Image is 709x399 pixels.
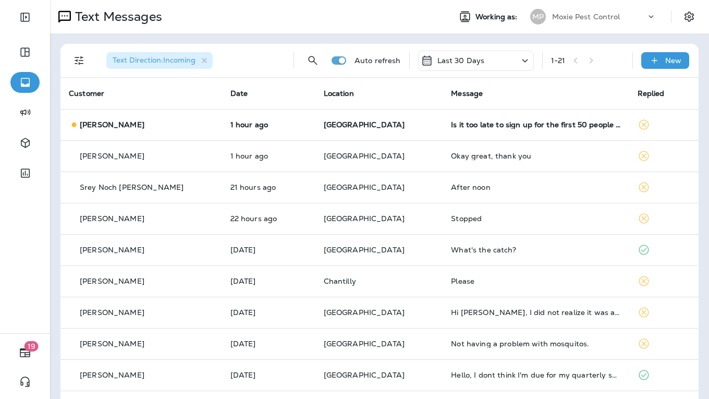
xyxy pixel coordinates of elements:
[638,89,665,98] span: Replied
[451,183,620,191] div: After noon
[680,7,699,26] button: Settings
[230,340,307,348] p: Aug 27, 2025 07:59 AM
[451,214,620,223] div: Stopped
[80,183,184,191] p: Srey Noch [PERSON_NAME]
[69,89,104,98] span: Customer
[324,339,405,348] span: [GEOGRAPHIC_DATA]
[10,342,40,363] button: 19
[354,56,401,65] p: Auto refresh
[302,50,323,71] button: Search Messages
[324,120,405,129] span: [GEOGRAPHIC_DATA]
[530,9,546,25] div: MP
[324,370,405,380] span: [GEOGRAPHIC_DATA]
[25,341,39,352] span: 19
[451,340,620,348] div: Not having a problem with mosquitos.
[80,214,144,223] p: [PERSON_NAME]
[451,277,620,285] div: Please
[230,214,307,223] p: Aug 27, 2025 04:39 PM
[80,152,144,160] p: [PERSON_NAME]
[230,152,307,160] p: Aug 28, 2025 01:09 PM
[451,308,620,317] div: Hi Steven, I did not realize it was an extra charge. We will pass. Thank you
[475,13,520,21] span: Working as:
[451,371,620,379] div: Hello, I dont think I'm due for my quarterly service yet, but I've been seeing a lot of pests in ...
[324,89,354,98] span: Location
[324,308,405,317] span: [GEOGRAPHIC_DATA]
[71,9,162,25] p: Text Messages
[324,245,405,255] span: [GEOGRAPHIC_DATA]
[451,89,483,98] span: Message
[10,7,40,28] button: Expand Sidebar
[230,371,307,379] p: Aug 27, 2025 06:36 AM
[324,214,405,223] span: [GEOGRAPHIC_DATA]
[113,55,195,65] span: Text Direction : Incoming
[80,308,144,317] p: [PERSON_NAME]
[324,276,356,286] span: Chantilly
[451,120,620,129] div: Is it too late to sign up for the first 50 people for the lawn evaluation it is still free also f...
[230,246,307,254] p: Aug 27, 2025 01:03 PM
[230,277,307,285] p: Aug 27, 2025 11:50 AM
[69,50,90,71] button: Filters
[230,183,307,191] p: Aug 27, 2025 05:26 PM
[230,89,248,98] span: Date
[665,56,681,65] p: New
[230,120,307,129] p: Aug 28, 2025 01:28 PM
[80,277,144,285] p: [PERSON_NAME]
[551,56,566,65] div: 1 - 21
[106,52,213,69] div: Text Direction:Incoming
[552,13,620,21] p: Moxie Pest Control
[324,151,405,161] span: [GEOGRAPHIC_DATA]
[437,56,485,65] p: Last 30 Days
[80,246,144,254] p: [PERSON_NAME]
[451,246,620,254] div: What's the catch?
[80,120,144,129] p: [PERSON_NAME]
[451,152,620,160] div: Okay great, thank you
[80,340,144,348] p: [PERSON_NAME]
[324,183,405,192] span: [GEOGRAPHIC_DATA]
[230,308,307,317] p: Aug 27, 2025 08:37 AM
[80,371,144,379] p: [PERSON_NAME]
